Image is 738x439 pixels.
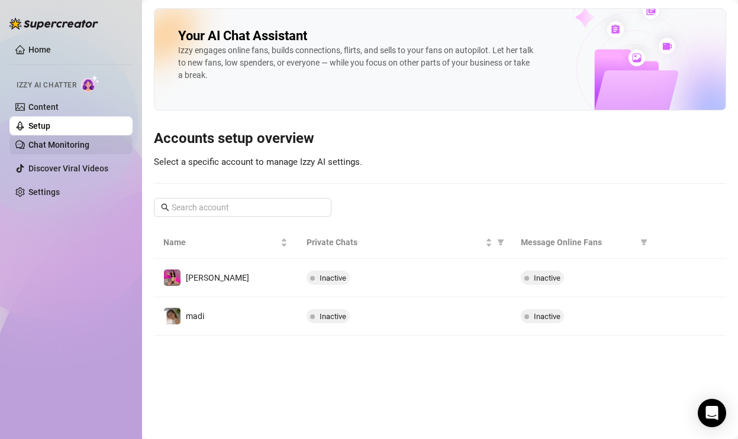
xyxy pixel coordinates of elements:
a: Discover Viral Videos [28,164,108,173]
a: Settings [28,187,60,197]
span: Private Chats [307,236,484,249]
img: AI Chatter [81,75,99,92]
img: logo-BBDzfeDw.svg [9,18,98,30]
span: Select a specific account to manage Izzy AI settings. [154,157,362,167]
a: Chat Monitoring [28,140,89,149]
div: Open Intercom Messenger [698,399,726,427]
span: Inactive [534,274,560,282]
span: search [161,203,169,212]
span: Name [163,236,278,249]
span: Message Online Fans [521,236,636,249]
span: Inactive [320,312,346,321]
a: Content [28,102,59,112]
span: Inactive [320,274,346,282]
span: filter [497,239,504,246]
span: Izzy AI Chatter [17,80,76,91]
span: Inactive [534,312,560,321]
span: filter [638,233,650,251]
input: Search account [172,201,315,214]
div: Izzy engages online fans, builds connections, flirts, and sells to your fans on autopilot. Let he... [178,44,533,82]
span: madi [186,311,204,321]
h2: Your AI Chat Assistant [178,28,307,44]
span: filter [495,233,507,251]
span: [PERSON_NAME] [186,273,249,282]
img: liz [164,269,181,286]
img: madi [164,308,181,324]
a: Setup [28,121,50,131]
a: Home [28,45,51,54]
th: Name [154,226,297,259]
th: Private Chats [297,226,512,259]
h3: Accounts setup overview [154,129,726,148]
span: filter [640,239,647,246]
